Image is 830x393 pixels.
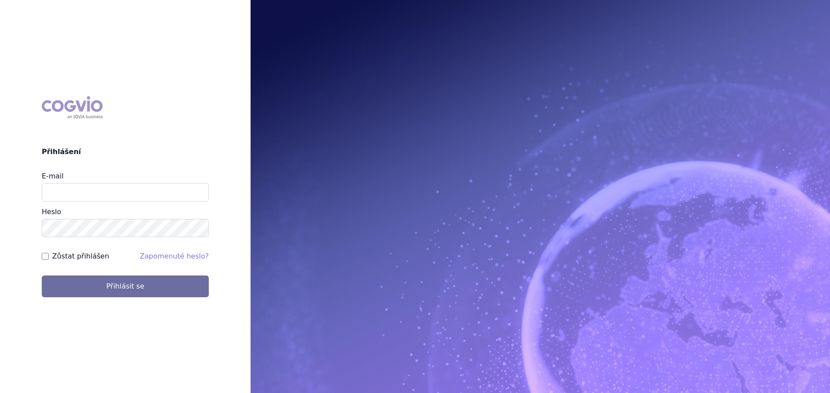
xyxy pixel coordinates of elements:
label: E-mail [42,172,64,180]
button: Přihlásit se [42,275,209,297]
h2: Přihlášení [42,147,209,157]
a: Zapomenuté heslo? [140,252,209,260]
label: Zůstat přihlášen [52,251,109,262]
div: COGVIO [42,96,103,119]
label: Heslo [42,208,61,216]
